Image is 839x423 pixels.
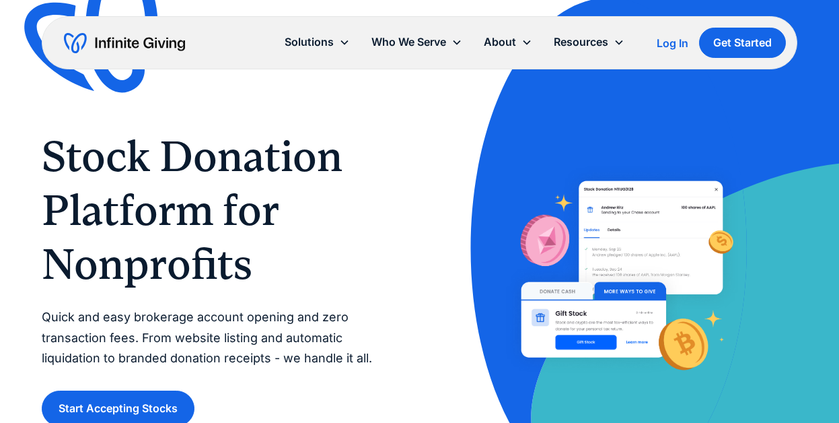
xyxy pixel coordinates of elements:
[371,33,446,51] div: Who We Serve
[285,33,334,51] div: Solutions
[64,32,185,54] a: home
[502,162,742,394] img: With Infinite Giving’s stock donation platform, it’s easy for donors to give stock to your nonpro...
[543,28,635,57] div: Resources
[274,28,361,57] div: Solutions
[42,129,392,291] h1: Stock Donation Platform for Nonprofits
[554,33,608,51] div: Resources
[361,28,473,57] div: Who We Serve
[484,33,516,51] div: About
[473,28,543,57] div: About
[657,35,688,51] a: Log In
[657,38,688,48] div: Log In
[42,307,392,369] p: Quick and easy brokerage account opening and zero transaction fees. From website listing and auto...
[699,28,786,58] a: Get Started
